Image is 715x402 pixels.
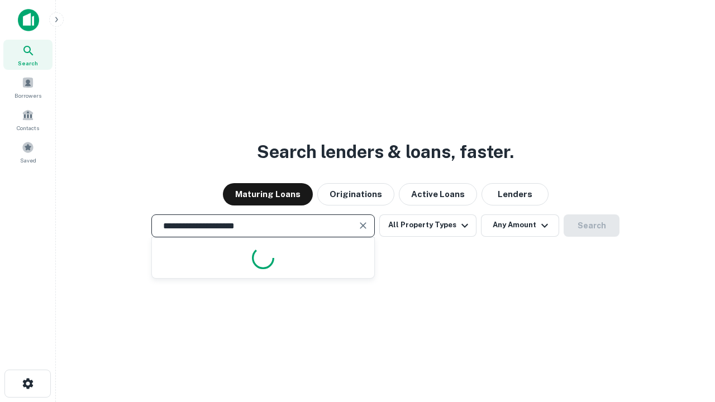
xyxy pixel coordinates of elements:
[20,156,36,165] span: Saved
[481,214,559,237] button: Any Amount
[3,72,53,102] a: Borrowers
[355,218,371,233] button: Clear
[379,214,476,237] button: All Property Types
[3,40,53,70] a: Search
[17,123,39,132] span: Contacts
[659,313,715,366] iframe: Chat Widget
[317,183,394,205] button: Originations
[3,104,53,135] a: Contacts
[18,9,39,31] img: capitalize-icon.png
[18,59,38,68] span: Search
[223,183,313,205] button: Maturing Loans
[399,183,477,205] button: Active Loans
[3,137,53,167] a: Saved
[482,183,549,205] button: Lenders
[257,138,514,165] h3: Search lenders & loans, faster.
[15,91,41,100] span: Borrowers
